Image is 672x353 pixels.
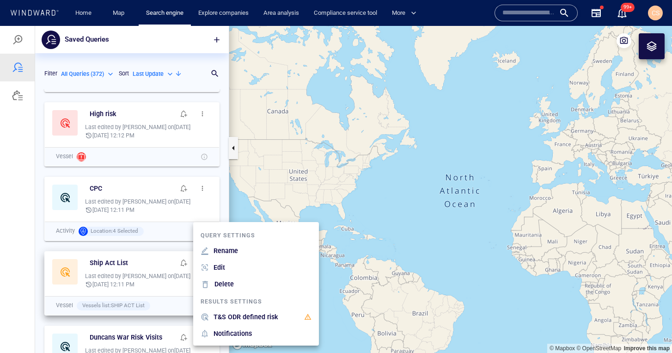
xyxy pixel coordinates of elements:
p: T&S ODR defined risk [214,285,278,297]
button: More [388,5,424,21]
a: Compliance service tool [310,5,381,21]
p: Notifications [214,302,252,313]
a: 99+ [615,6,629,20]
button: Map [105,5,135,21]
a: Explore companies [195,5,252,21]
button: 99+ [617,7,628,19]
p: Edit [214,236,225,247]
button: CS [646,4,665,22]
div: Notification center [617,7,628,19]
p: Query settings [201,205,255,214]
a: Home [72,5,95,21]
a: Map [109,5,131,21]
iframe: Chat [633,311,665,346]
p: Rename [214,219,238,230]
a: Area analysis [260,5,303,21]
span: More [392,8,416,19]
span: 99+ [621,3,635,12]
span: CS [652,9,660,17]
button: Home [68,5,98,21]
a: Search engine [142,5,187,21]
p: Delete [214,253,234,264]
p: Results settings [201,272,262,280]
